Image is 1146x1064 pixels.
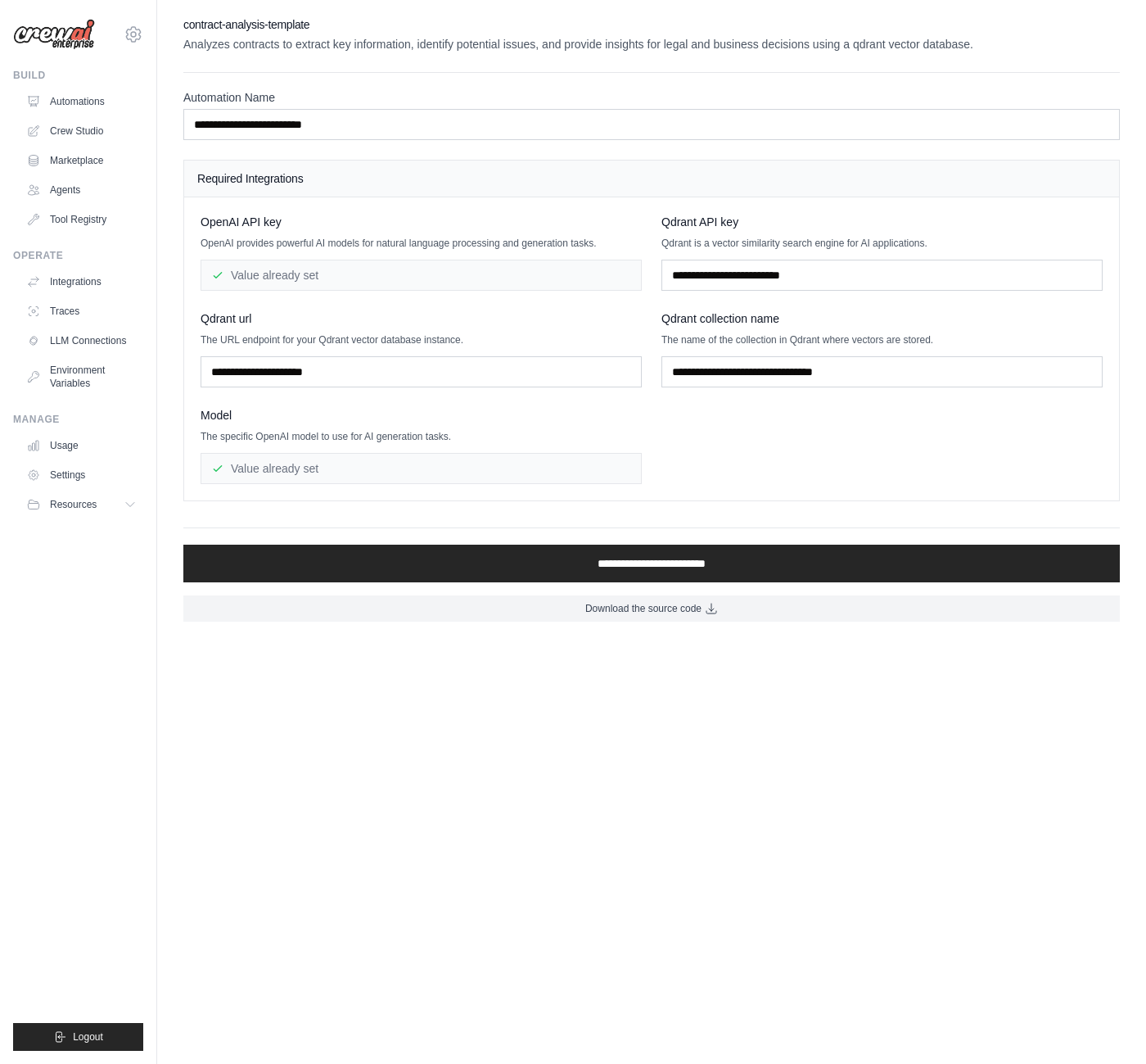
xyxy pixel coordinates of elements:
[197,170,1106,187] h4: Required Integrations
[661,214,738,230] span: Qdrant API key
[13,69,143,82] div: Build
[20,298,143,324] a: Traces
[20,88,143,115] a: Automations
[201,214,282,230] span: OpenAI API key
[20,432,143,459] a: Usage
[13,413,143,426] div: Manage
[201,310,251,327] span: Qdrant url
[183,36,1120,52] p: Analyzes contracts to extract key information, identify potential issues, and provide insights fo...
[13,249,143,262] div: Operate
[20,118,143,144] a: Crew Studio
[13,19,95,50] img: Logo
[183,89,1120,106] label: Automation Name
[73,1030,103,1044] span: Logout
[201,333,642,346] p: The URL endpoint for your Qdrant vector database instance.
[20,462,143,488] a: Settings
[20,177,143,203] a: Agents
[661,237,1103,250] p: Qdrant is a vector similarity search engine for AI applications.
[20,206,143,233] a: Tool Registry
[201,260,642,291] div: Value already set
[20,269,143,295] a: Integrations
[20,328,143,354] a: LLM Connections
[661,310,779,327] span: Qdrant collection name
[183,16,1120,33] h2: contract-analysis-template
[201,407,232,423] span: Model
[661,333,1103,346] p: The name of the collection in Qdrant where vectors are stored.
[201,453,642,484] div: Value already set
[50,498,97,511] span: Resources
[201,430,642,443] p: The specific OpenAI model to use for AI generation tasks.
[20,491,143,518] button: Resources
[183,595,1120,622] a: Download the source code
[585,602,702,615] span: Download the source code
[13,1023,143,1051] button: Logout
[20,147,143,174] a: Marketplace
[20,357,143,396] a: Environment Variables
[201,237,642,250] p: OpenAI provides powerful AI models for natural language processing and generation tasks.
